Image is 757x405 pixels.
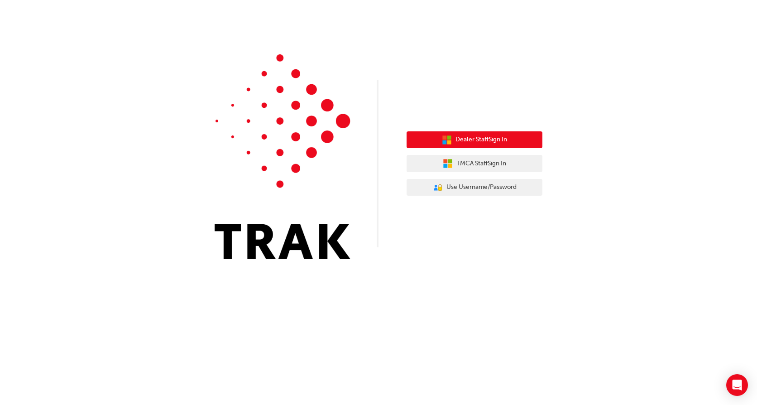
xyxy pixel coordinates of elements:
[726,374,748,396] div: Open Intercom Messenger
[407,179,542,196] button: Use Username/Password
[446,182,517,193] span: Use Username/Password
[456,159,506,169] span: TMCA Staff Sign In
[215,54,350,259] img: Trak
[407,131,542,149] button: Dealer StaffSign In
[407,155,542,172] button: TMCA StaffSign In
[455,135,507,145] span: Dealer Staff Sign In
